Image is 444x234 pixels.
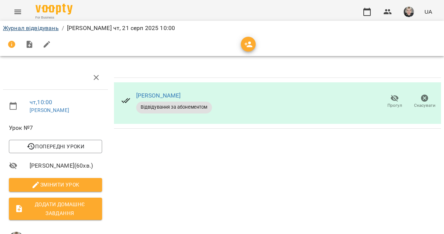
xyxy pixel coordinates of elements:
[15,200,96,218] span: Додати домашнє завдання
[30,107,69,113] a: [PERSON_NAME]
[9,198,102,220] button: Додати домашнє завдання
[15,180,96,189] span: Змінити урок
[30,161,102,170] span: [PERSON_NAME] ( 60 хв. )
[410,91,440,112] button: Скасувати
[424,8,432,16] span: UA
[3,24,59,32] a: Журнал відвідувань
[404,7,414,17] img: e6b29b008becd306e3c71aec93de28f6.jpeg
[136,104,212,111] span: Відвідування за абонементом
[30,99,52,106] a: чт , 10:00
[3,24,441,33] nav: breadcrumb
[380,91,410,112] button: Прогул
[421,5,435,19] button: UA
[9,140,102,153] button: Попередні уроки
[9,123,102,132] span: Урок №7
[36,4,73,14] img: Voopty Logo
[387,102,402,109] span: Прогул
[9,3,27,21] button: Menu
[414,102,435,109] span: Скасувати
[15,142,96,151] span: Попередні уроки
[67,24,175,33] p: [PERSON_NAME] чт, 21 серп 2025 10:00
[62,24,64,33] li: /
[36,15,73,20] span: For Business
[136,92,181,99] a: [PERSON_NAME]
[9,178,102,191] button: Змінити урок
